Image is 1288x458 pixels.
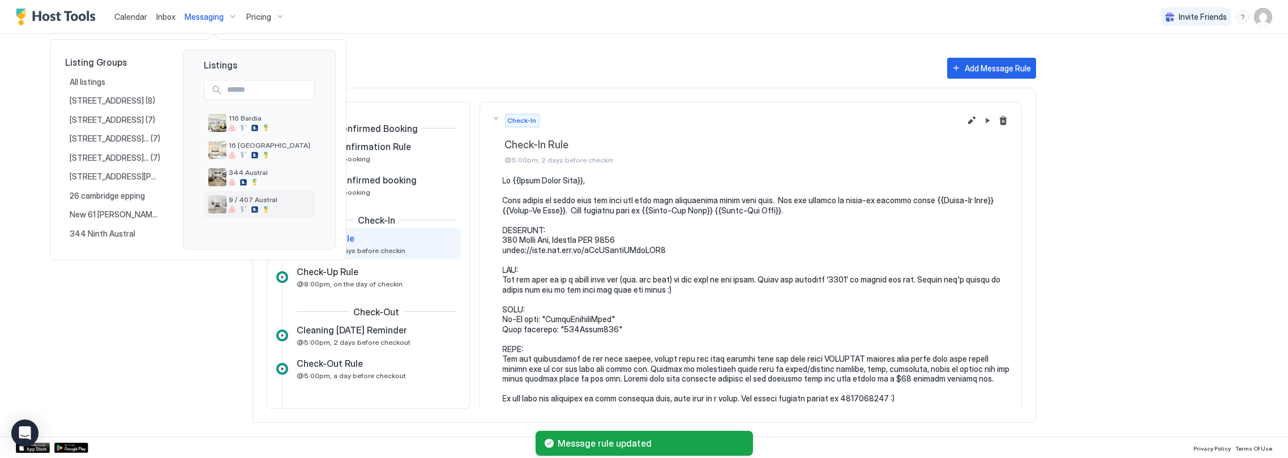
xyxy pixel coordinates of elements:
span: 116 Bardia [229,114,310,122]
span: (7) [146,115,155,125]
span: [STREET_ADDRESS] [70,115,146,125]
span: 26 cambridge epping [70,191,147,201]
span: [STREET_ADDRESS][PERSON_NAME] [70,172,160,182]
span: 344 Ninth Austral [70,229,137,239]
span: [STREET_ADDRESS] [70,96,146,106]
span: (8) [146,96,155,106]
span: Listing Groups [65,57,165,68]
span: New 61 [PERSON_NAME] [70,209,160,220]
span: 16 [GEOGRAPHIC_DATA] [229,141,310,149]
div: listing image [208,141,226,159]
input: Input Field [222,80,314,100]
span: [STREET_ADDRESS][PERSON_NAME] [70,153,151,163]
span: All listings [70,77,107,87]
span: 344 Austral [229,168,310,177]
span: Listings [192,59,326,71]
div: listing image [208,114,226,132]
span: (7) [151,134,160,144]
span: [STREET_ADDRESS][PERSON_NAME] [70,134,151,144]
div: listing image [208,195,226,213]
div: Open Intercom Messenger [11,420,38,447]
div: listing image [208,168,226,186]
span: 9 / 407 Austral [229,195,310,204]
span: (7) [151,153,160,163]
